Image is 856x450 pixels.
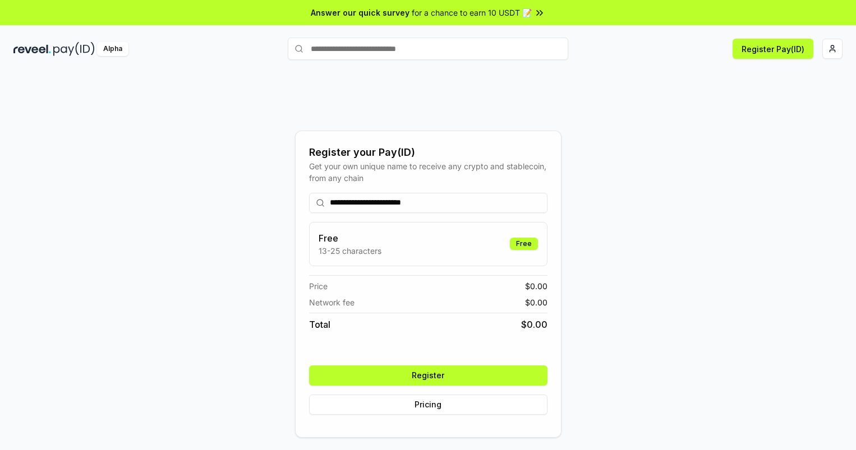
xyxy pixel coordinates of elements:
[311,7,409,18] span: Answer our quick survey
[309,160,547,184] div: Get your own unique name to receive any crypto and stablecoin, from any chain
[412,7,532,18] span: for a chance to earn 10 USDT 📝
[521,318,547,331] span: $ 0.00
[309,318,330,331] span: Total
[309,296,355,308] span: Network fee
[309,280,328,292] span: Price
[13,42,51,56] img: reveel_dark
[309,395,547,415] button: Pricing
[53,42,95,56] img: pay_id
[510,238,538,250] div: Free
[525,280,547,292] span: $ 0.00
[733,39,813,59] button: Register Pay(ID)
[97,42,128,56] div: Alpha
[309,145,547,160] div: Register your Pay(ID)
[525,296,547,308] span: $ 0.00
[309,365,547,386] button: Register
[319,231,381,245] h3: Free
[319,245,381,257] p: 13-25 characters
